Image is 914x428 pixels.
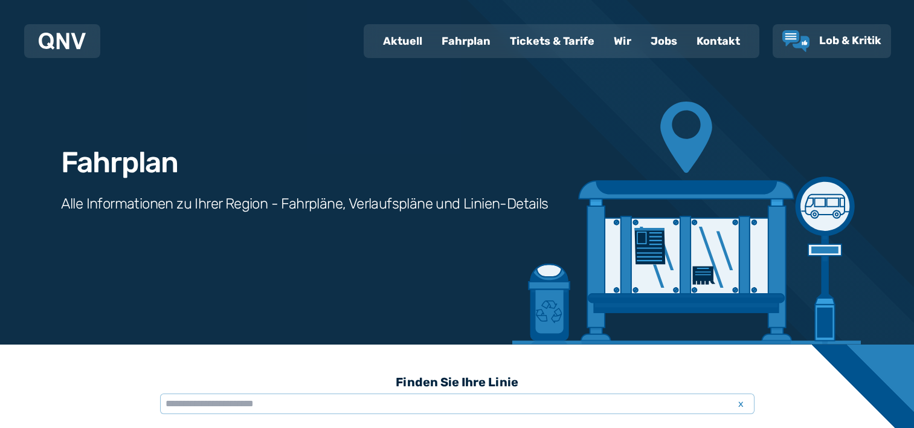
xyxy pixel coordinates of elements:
[641,25,687,57] a: Jobs
[733,397,750,411] span: x
[61,194,549,213] h3: Alle Informationen zu Ihrer Region - Fahrpläne, Verlaufspläne und Linien-Details
[604,25,641,57] a: Wir
[39,29,86,53] a: QNV Logo
[687,25,750,57] a: Kontakt
[432,25,500,57] a: Fahrplan
[819,34,881,47] span: Lob & Kritik
[500,25,604,57] a: Tickets & Tarife
[373,25,432,57] a: Aktuell
[39,33,86,50] img: QNV Logo
[61,148,178,177] h1: Fahrplan
[782,30,881,52] a: Lob & Kritik
[160,369,755,395] h3: Finden Sie Ihre Linie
